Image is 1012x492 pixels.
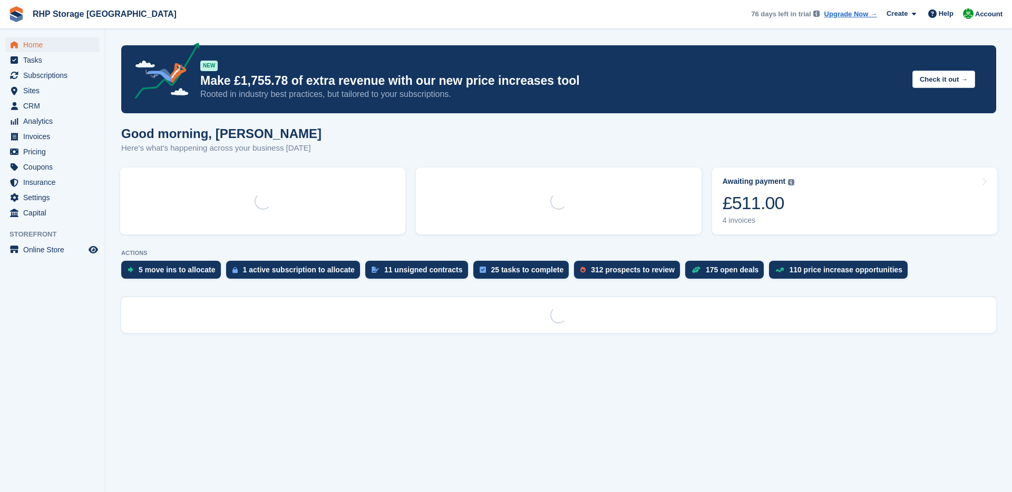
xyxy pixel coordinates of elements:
[5,205,100,220] a: menu
[200,73,904,88] p: Make £1,755.78 of extra revenue with our new price increases tool
[975,9,1003,19] span: Account
[200,61,218,71] div: NEW
[243,265,355,274] div: 1 active subscription to allocate
[23,83,86,98] span: Sites
[372,267,379,273] img: contract_signature_icon-13c848040528278c33f63329250d36e43548de30e8caae1d1a13099fd9432cc5.svg
[5,68,100,83] a: menu
[128,267,133,273] img: move_ins_to_allocate_icon-fdf77a2bb77ea45bf5b3d319d69a93e2d87916cf1d5bf7949dd705db3b84f3ca.svg
[912,71,975,88] button: Check it out →
[384,265,463,274] div: 11 unsigned contracts
[23,160,86,174] span: Coupons
[23,68,86,83] span: Subscriptions
[706,265,758,274] div: 175 open deals
[5,114,100,129] a: menu
[23,53,86,67] span: Tasks
[480,267,486,273] img: task-75834270c22a3079a89374b754ae025e5fb1db73e45f91037f5363f120a921f8.svg
[226,261,365,284] a: 1 active subscription to allocate
[200,88,904,100] p: Rooted in industry best practices, but tailored to your subscriptions.
[23,129,86,144] span: Invoices
[23,190,86,205] span: Settings
[23,242,86,257] span: Online Store
[121,261,226,284] a: 5 move ins to allocate
[121,142,322,154] p: Here's what's happening across your business [DATE]
[5,37,100,52] a: menu
[574,261,685,284] a: 312 prospects to review
[775,268,784,272] img: price_increase_opportunities-93ffe204e8149a01c8c9dc8f82e8f89637d9d84a8eef4429ea346261dce0b2c0.svg
[23,114,86,129] span: Analytics
[5,99,100,113] a: menu
[126,43,200,103] img: price-adjustments-announcement-icon-8257ccfd72463d97f412b2fc003d46551f7dbcb40ab6d574587a9cd5c0d94...
[712,168,997,234] a: Awaiting payment £511.00 4 invoices
[751,9,811,19] span: 76 days left in trial
[5,190,100,205] a: menu
[824,9,877,19] a: Upgrade Now →
[5,53,100,67] a: menu
[5,160,100,174] a: menu
[121,250,996,257] p: ACTIONS
[580,267,586,273] img: prospect-51fa495bee0391a8d652442698ab0144808aea92771e9ea1ae160a38d050c398.svg
[5,144,100,159] a: menu
[9,229,105,240] span: Storefront
[473,261,575,284] a: 25 tasks to complete
[23,144,86,159] span: Pricing
[139,265,216,274] div: 5 move ins to allocate
[723,177,786,186] div: Awaiting payment
[23,37,86,52] span: Home
[23,205,86,220] span: Capital
[5,175,100,190] a: menu
[5,242,100,257] a: menu
[887,8,908,19] span: Create
[5,83,100,98] a: menu
[23,99,86,113] span: CRM
[365,261,473,284] a: 11 unsigned contracts
[8,6,24,22] img: stora-icon-8386f47178a22dfd0bd8f6a31ec36ba5ce8667c1dd55bd0f319d3a0aa187defe.svg
[87,243,100,256] a: Preview store
[769,261,913,284] a: 110 price increase opportunities
[23,175,86,190] span: Insurance
[788,179,794,185] img: icon-info-grey-7440780725fd019a000dd9b08b2336e03edf1995a4989e88bcd33f0948082b44.svg
[685,261,769,284] a: 175 open deals
[939,8,953,19] span: Help
[723,216,795,225] div: 4 invoices
[789,265,902,274] div: 110 price increase opportunities
[28,5,181,23] a: RHP Storage [GEOGRAPHIC_DATA]
[813,11,820,17] img: icon-info-grey-7440780725fd019a000dd9b08b2336e03edf1995a4989e88bcd33f0948082b44.svg
[692,266,700,273] img: deal-1b604bf984904fb50ccaf53a9ad4b4a5d6e5aea283cecdc64d6e3604feb123c2.svg
[5,129,100,144] a: menu
[232,267,238,273] img: active_subscription_to_allocate_icon-d502201f5373d7db506a760aba3b589e785aa758c864c3986d89f69b8ff3...
[591,265,675,274] div: 312 prospects to review
[491,265,564,274] div: 25 tasks to complete
[723,192,795,214] div: £511.00
[121,126,322,141] h1: Good morning, [PERSON_NAME]
[963,8,974,19] img: Rod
